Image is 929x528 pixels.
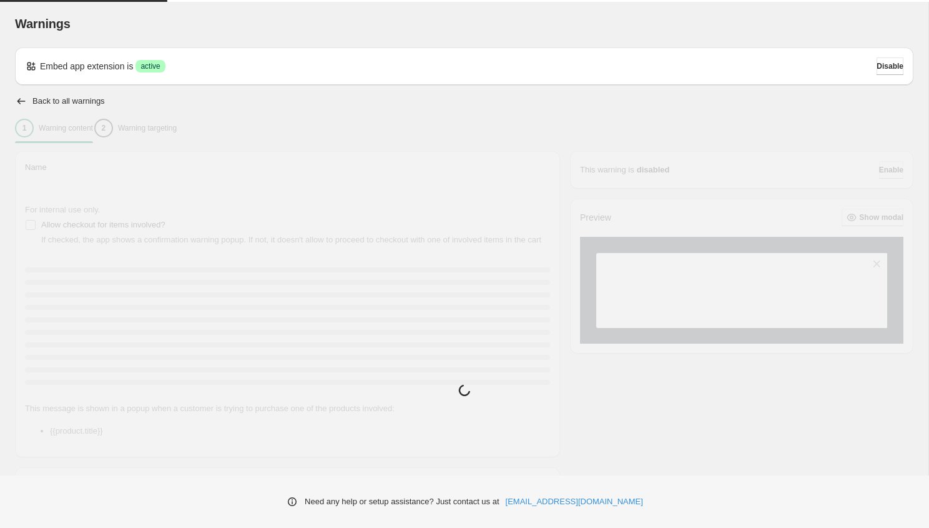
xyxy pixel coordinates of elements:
[32,96,105,106] h2: Back to all warnings
[506,496,643,508] a: [EMAIL_ADDRESS][DOMAIN_NAME]
[140,61,160,71] span: active
[15,17,71,31] span: Warnings
[877,57,903,75] button: Disable
[877,61,903,71] span: Disable
[40,60,133,72] p: Embed app extension is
